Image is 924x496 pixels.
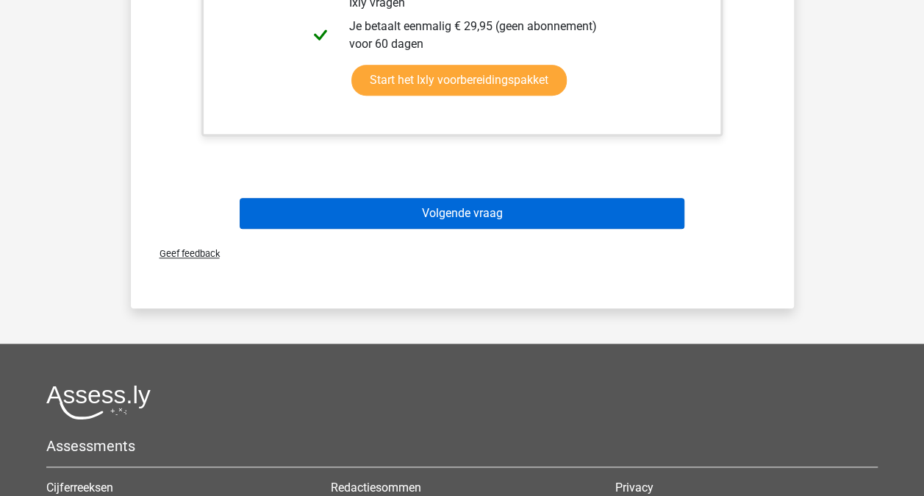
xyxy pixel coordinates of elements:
h5: Assessments [46,437,878,455]
button: Volgende vraag [240,198,684,229]
img: Assessly logo [46,385,151,419]
span: Geef feedback [148,248,220,259]
a: Redactiesommen [331,481,421,495]
a: Cijferreeksen [46,481,113,495]
a: Start het Ixly voorbereidingspakket [351,65,567,96]
a: Privacy [615,481,653,495]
